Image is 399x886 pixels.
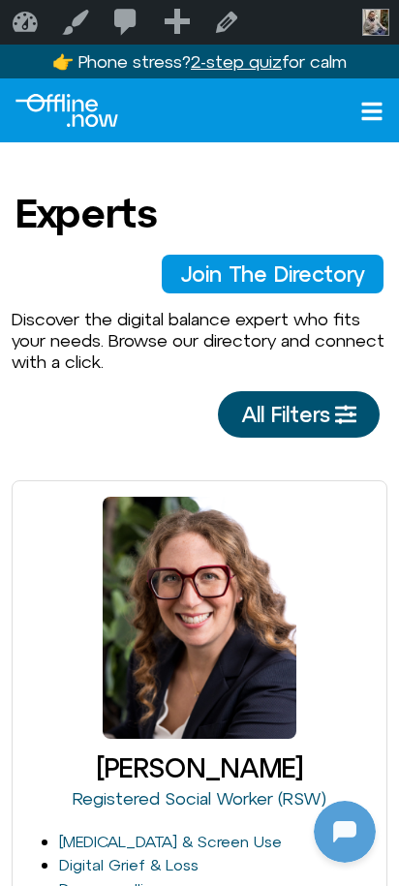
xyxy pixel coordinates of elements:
[191,51,282,72] u: 2-step quiz
[52,51,347,72] a: 👉 Phone stress?2-step quizfor calm
[17,10,48,41] img: N5FCcHC.png
[317,9,350,42] svg: Restart Conversation Button
[73,788,326,809] a: Registered Social Worker (RSW)
[59,856,199,873] a: Digital Grief & Loss
[57,13,309,38] h2: [DOMAIN_NAME]
[15,94,118,127] div: Logo
[15,191,157,235] h1: Experts
[126,714,273,741] h1: [DOMAIN_NAME]
[5,5,394,46] button: Expand Header Button
[12,309,384,371] span: Discover the digital balance expert who fits your needs. Browse our directory and connect with a ...
[314,801,376,863] iframe: Botpress
[181,262,364,286] span: Join The Directory
[350,9,383,42] svg: Close Chatbot Button
[343,826,374,857] svg: Voice Input Button
[218,391,380,438] a: All Filters
[241,403,330,426] span: All Filters
[162,255,384,293] a: Join The Director
[59,833,282,850] a: [MEDICAL_DATA] & Screen Use
[15,94,118,127] img: offline.now
[96,752,303,783] a: [PERSON_NAME]
[33,832,312,851] textarea: Message Input
[161,616,238,693] img: N5FCcHC.png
